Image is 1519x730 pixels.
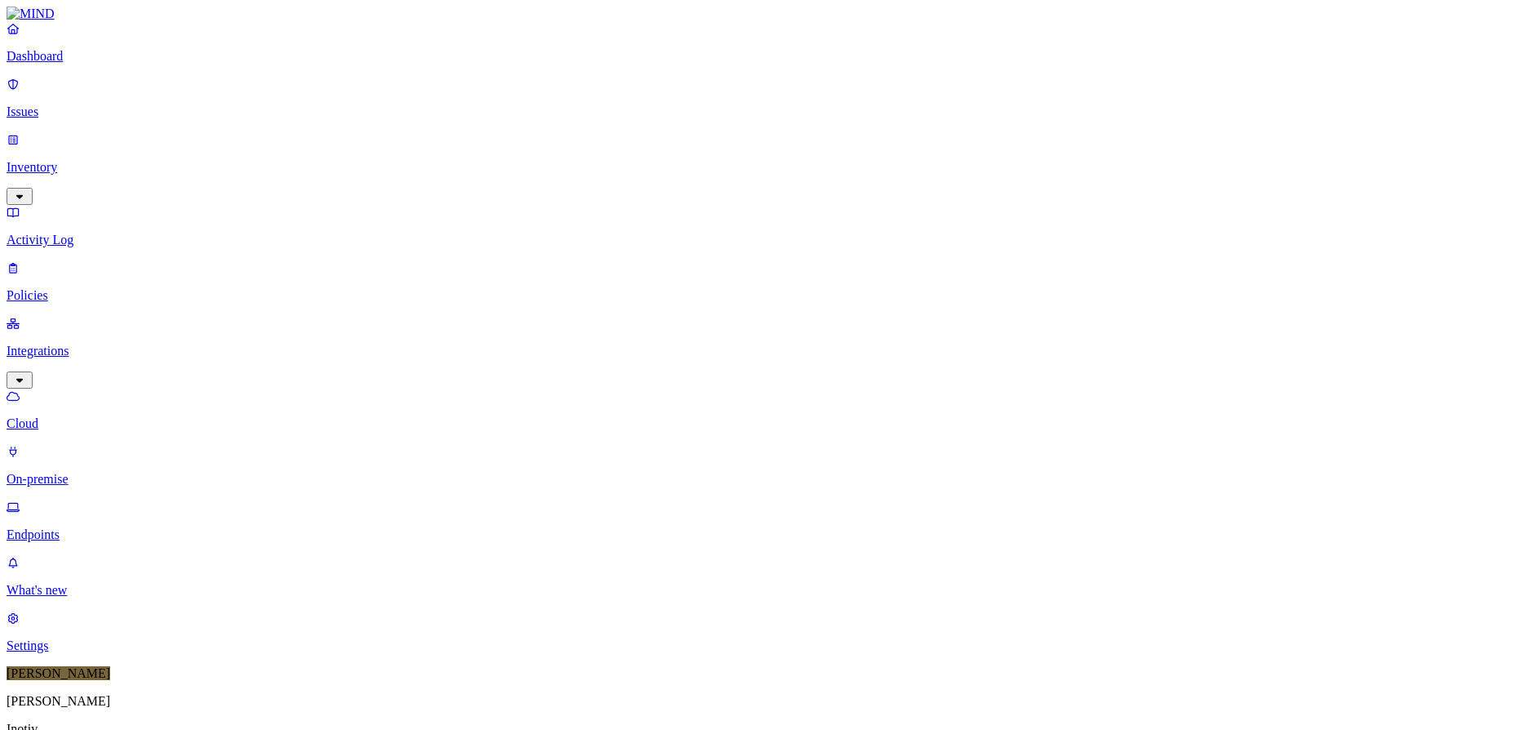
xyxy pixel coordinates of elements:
span: [PERSON_NAME] [7,666,110,680]
a: Integrations [7,316,1512,386]
a: Issues [7,77,1512,119]
a: Policies [7,260,1512,303]
a: What's new [7,555,1512,598]
p: Policies [7,288,1512,303]
p: Dashboard [7,49,1512,64]
p: Settings [7,639,1512,653]
a: Settings [7,611,1512,653]
a: Activity Log [7,205,1512,247]
p: Endpoints [7,527,1512,542]
p: Issues [7,105,1512,119]
p: Inventory [7,160,1512,175]
a: MIND [7,7,1512,21]
a: Cloud [7,389,1512,431]
a: Dashboard [7,21,1512,64]
p: Cloud [7,416,1512,431]
img: MIND [7,7,55,21]
a: Endpoints [7,500,1512,542]
p: Integrations [7,344,1512,358]
p: On-premise [7,472,1512,487]
p: [PERSON_NAME] [7,694,1512,709]
p: Activity Log [7,233,1512,247]
p: What's new [7,583,1512,598]
a: Inventory [7,132,1512,203]
a: On-premise [7,444,1512,487]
